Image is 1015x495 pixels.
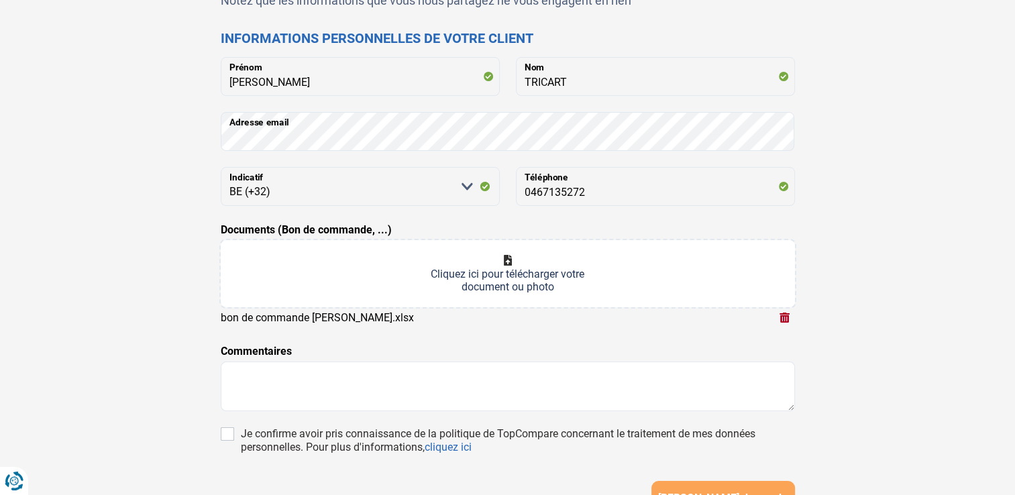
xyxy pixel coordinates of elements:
[221,222,392,238] label: Documents (Bon de commande, ...)
[221,343,292,360] label: Commentaires
[516,167,795,206] input: 401020304
[425,441,472,453] a: cliquez ici
[221,311,414,324] div: bon de commande [PERSON_NAME].xlsx
[221,30,795,46] h2: Informations personnelles de votre client
[221,167,500,206] select: Indicatif
[241,427,795,454] div: Je confirme avoir pris connaissance de la politique de TopCompare concernant le traitement de mes...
